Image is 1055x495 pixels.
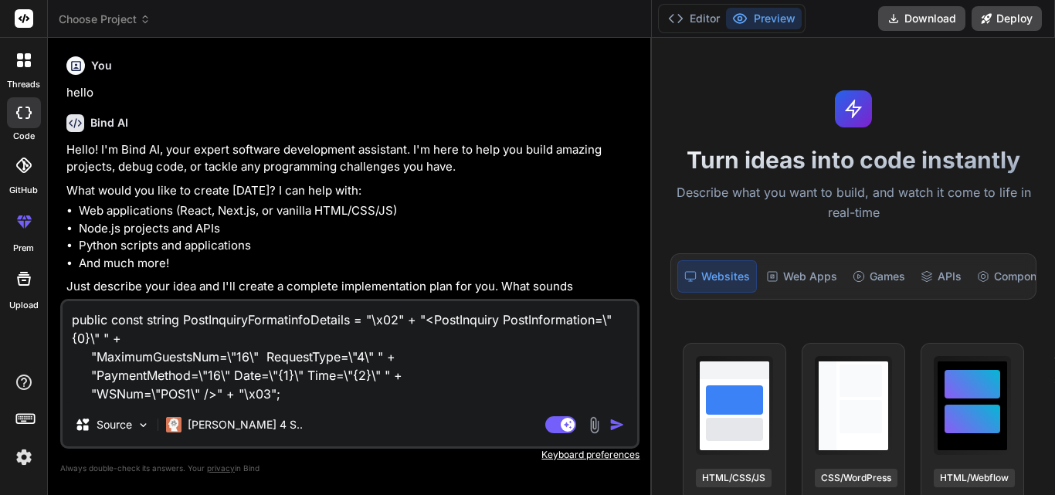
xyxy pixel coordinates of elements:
h1: Turn ideas into code instantly [661,146,1046,174]
p: What would you like to create [DATE]? I can help with: [66,182,636,200]
span: Choose Project [59,12,151,27]
div: HTML/CSS/JS [696,469,772,487]
div: Websites [677,260,757,293]
li: And much more! [79,255,636,273]
span: View Prompt [827,356,886,387]
label: threads [7,78,40,91]
img: attachment [585,416,603,434]
p: Hello! I'm Bind AI, your expert software development assistant. I'm here to help you build amazin... [66,141,636,176]
p: [PERSON_NAME] 4 S.. [188,417,303,432]
li: Web applications (React, Next.js, or vanilla HTML/CSS/JS) [79,202,636,220]
label: Upload [9,299,39,312]
button: Editor [662,8,726,29]
div: HTML/Webflow [934,469,1015,487]
span: View Prompt [946,356,1005,387]
p: Just describe your idea and I'll create a complete implementation plan for you. What sounds inter... [66,278,636,313]
img: Claude 4 Sonnet [166,417,181,432]
div: Games [846,260,911,293]
button: Preview [726,8,802,29]
h6: You [91,58,112,73]
label: code [13,130,35,143]
li: Python scripts and applications [79,237,636,255]
h6: Bind AI [90,115,128,131]
p: Source [97,417,132,432]
p: Describe what you want to build, and watch it come to life in real-time [661,183,1046,222]
button: Deploy [972,6,1042,31]
img: Pick Models [137,419,150,432]
div: CSS/WordPress [815,469,897,487]
img: settings [11,444,37,470]
span: View Prompt [708,356,767,387]
p: Always double-check its answers. Your in Bind [60,461,639,476]
li: Node.js projects and APIs [79,220,636,238]
span: privacy [207,463,235,473]
label: GitHub [9,184,38,197]
p: hello [66,84,636,102]
p: Keyboard preferences [60,449,639,461]
label: prem [13,242,34,255]
div: Web Apps [760,260,843,293]
button: Download [878,6,965,31]
textarea: public const string PostInquiryFormatinfoDetails = "\x02" + "<PostInquiry PostInformation=\"{0}\"... [63,301,637,403]
div: APIs [914,260,968,293]
img: icon [609,417,625,432]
